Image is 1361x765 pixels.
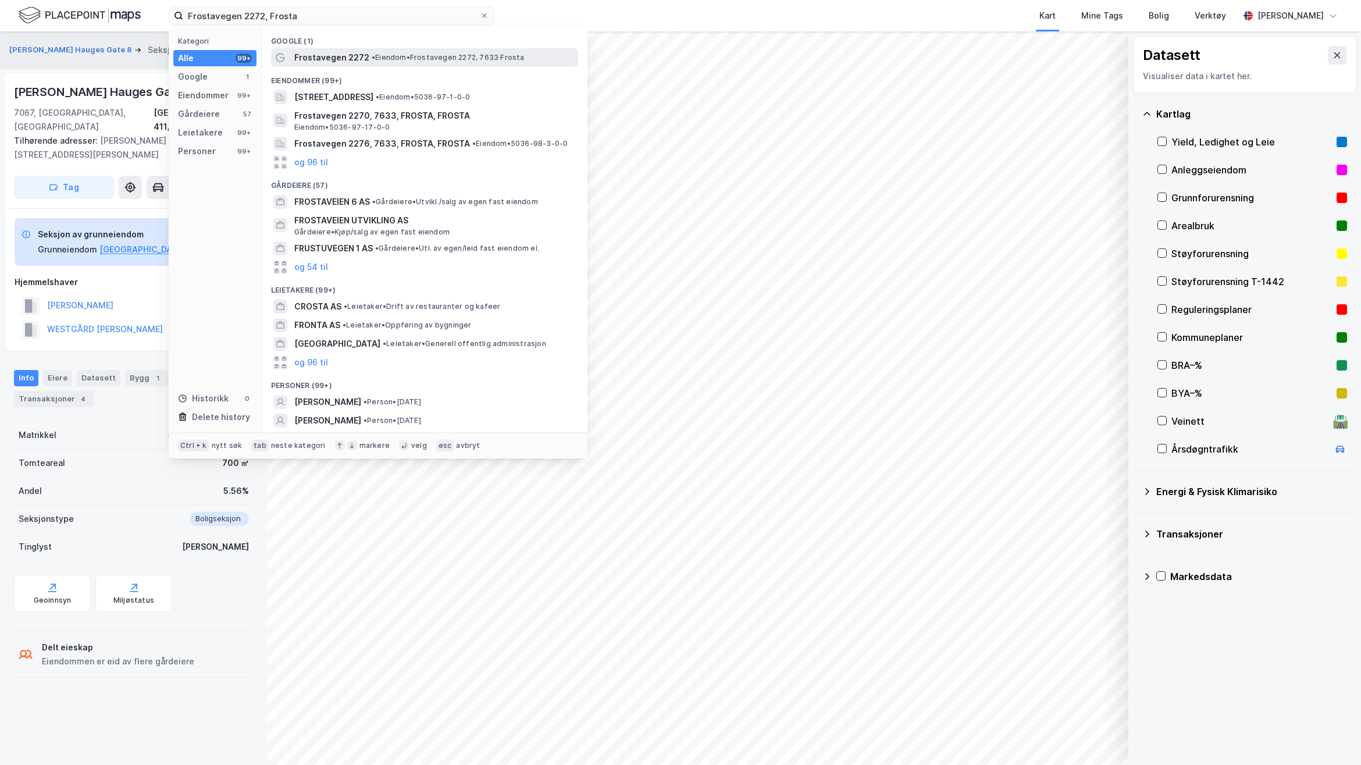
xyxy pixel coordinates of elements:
span: Frostavegen 2276, 7633, FROSTA, FROSTA [294,137,470,151]
div: Personer [178,144,216,158]
div: Info [14,370,38,386]
div: [GEOGRAPHIC_DATA], 411/221/0/17 [154,106,254,134]
div: Årsdøgntrafikk [1171,442,1328,456]
div: Personer (99+) [262,372,587,393]
div: BYA–% [1171,386,1332,400]
div: 99+ [236,147,252,156]
div: Miljøstatus [113,596,154,605]
span: Leietaker • Drift av restauranter og kafeer [344,302,500,311]
div: Mine Tags [1081,9,1123,23]
span: [PERSON_NAME] [294,395,361,409]
div: Historikk [178,392,229,405]
span: Eiendom • 5036-97-17-0-0 [294,123,390,132]
div: Eiendommer [178,88,229,102]
div: Arealbruk [1171,219,1332,233]
span: Eiendom • 5036-97-1-0-0 [376,92,470,102]
div: Transaksjoner [1156,527,1347,541]
div: [PERSON_NAME] [1257,9,1324,23]
div: Seksjon [148,43,180,57]
div: [PERSON_NAME] [182,540,249,554]
button: og 96 til [294,155,328,169]
div: [PERSON_NAME] Hauges Gate 8 [14,83,195,101]
div: Eiere [43,370,72,386]
div: Transaksjoner [14,391,94,407]
span: • [372,197,376,206]
span: • [383,339,386,348]
div: Google (1) [262,27,587,48]
span: Eiendom • 5036-98-3-0-0 [472,139,568,148]
span: • [375,244,379,252]
div: Kontrollprogram for chat [1303,709,1361,765]
div: 0 [243,394,252,403]
span: Frostavegen 2270, 7633, FROSTA, FROSTA [294,109,573,123]
button: [GEOGRAPHIC_DATA], 411/221 [99,243,221,257]
iframe: Chat Widget [1303,709,1361,765]
div: neste kategori [271,441,326,450]
div: 1 [243,72,252,81]
span: • [344,302,347,311]
div: esc [436,440,454,451]
div: Gårdeiere (57) [262,172,587,193]
div: 4 [77,393,89,405]
div: Anleggseiendom [1171,163,1332,177]
div: Eiendommen er eid av flere gårdeiere [42,654,194,668]
span: [STREET_ADDRESS] [294,90,373,104]
span: • [376,92,379,101]
div: Tomteareal [19,456,65,470]
div: Datasett [1143,46,1200,65]
div: Verktøy [1195,9,1226,23]
span: FRUSTUVEGEN 1 AS [294,241,373,255]
span: • [372,53,375,62]
div: 99+ [236,91,252,100]
span: Leietaker • Oppføring av bygninger [343,321,472,330]
div: 7067, [GEOGRAPHIC_DATA], [GEOGRAPHIC_DATA] [14,106,154,134]
div: Gårdeiere [178,107,220,121]
div: Kommuneplaner [1171,330,1332,344]
div: Leietakere (99+) [262,276,587,297]
span: Person • [DATE] [364,416,421,425]
div: Google [178,70,208,84]
span: CROSTA AS [294,300,341,314]
div: Bolig [1149,9,1169,23]
div: Datasett [77,370,120,386]
div: markere [359,441,390,450]
div: Energi & Fysisk Klimarisiko [1156,485,1347,499]
div: Ctrl + k [178,440,209,451]
span: Frostavegen 2272 [294,51,369,65]
div: Delt eieskap [42,641,194,654]
div: Hjemmelshaver [15,275,253,289]
span: Tilhørende adresser: [14,136,100,145]
div: 5001-411-221-0-17 [168,428,249,442]
div: Tinglyst [19,540,52,554]
span: • [472,139,476,148]
input: Søk på adresse, matrikkel, gårdeiere, leietakere eller personer [183,7,480,24]
div: Eiendommer (99+) [262,67,587,88]
span: • [364,416,367,425]
div: 🛣️ [1333,414,1348,429]
div: 5.56% [223,484,249,498]
div: Bygg [125,370,168,386]
span: [GEOGRAPHIC_DATA] [294,337,380,351]
div: Visualiser data i kartet her. [1143,69,1346,83]
div: Alle [178,51,194,65]
div: BRA–% [1171,358,1332,372]
div: Markedsdata [1170,570,1347,583]
div: Grunnforurensning [1171,191,1332,205]
div: Kart [1039,9,1056,23]
button: Tag [14,176,114,199]
div: [PERSON_NAME] Hauges Gate [STREET_ADDRESS][PERSON_NAME] [14,134,244,162]
div: Kategori [178,37,256,45]
div: Matrikkel [19,428,56,442]
div: avbryt [456,441,480,450]
span: [PERSON_NAME] [294,414,361,428]
span: • [364,397,367,406]
div: 99+ [236,54,252,63]
div: Yield, Ledighet og Leie [1171,135,1332,149]
div: Geoinnsyn [34,596,72,605]
div: 99+ [236,128,252,137]
span: Leietaker • Generell offentlig administrasjon [383,339,546,348]
span: Person • [DATE] [364,397,421,407]
span: Eiendom • Frostavegen 2272, 7633 Frosta [372,53,525,62]
div: 1 [152,372,163,384]
span: FRONTA AS [294,318,340,332]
